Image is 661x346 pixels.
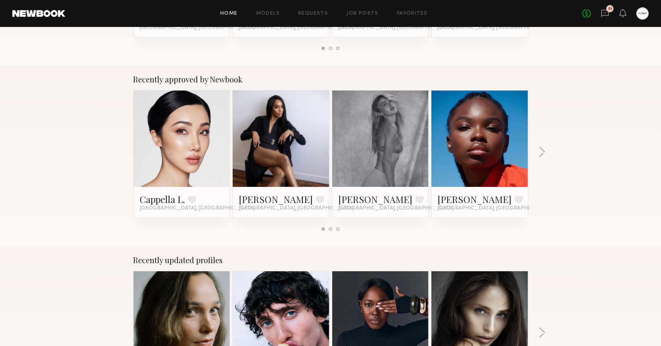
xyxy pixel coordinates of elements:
a: [PERSON_NAME] [338,193,412,205]
a: [PERSON_NAME] [239,193,313,205]
a: Favorites [397,11,428,16]
div: 11 [608,7,612,11]
div: Recently approved by Newbook [133,75,528,84]
a: Requests [298,11,328,16]
a: [PERSON_NAME] [438,193,512,205]
a: 11 [601,9,609,18]
div: Recently updated profiles [133,255,528,265]
a: Cappella L. [140,193,185,205]
span: [GEOGRAPHIC_DATA], [GEOGRAPHIC_DATA] [438,25,553,31]
span: [GEOGRAPHIC_DATA], [GEOGRAPHIC_DATA] [338,25,453,31]
a: Home [220,11,238,16]
span: [GEOGRAPHIC_DATA], [GEOGRAPHIC_DATA] [140,205,255,212]
span: [GEOGRAPHIC_DATA], [GEOGRAPHIC_DATA] [239,25,354,31]
a: Job Posts [347,11,379,16]
a: Models [256,11,280,16]
span: [GEOGRAPHIC_DATA], [GEOGRAPHIC_DATA] [140,25,255,31]
span: [GEOGRAPHIC_DATA], [GEOGRAPHIC_DATA] [239,205,354,212]
span: [GEOGRAPHIC_DATA], [GEOGRAPHIC_DATA] [338,205,453,212]
span: [GEOGRAPHIC_DATA], [GEOGRAPHIC_DATA] [438,205,553,212]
